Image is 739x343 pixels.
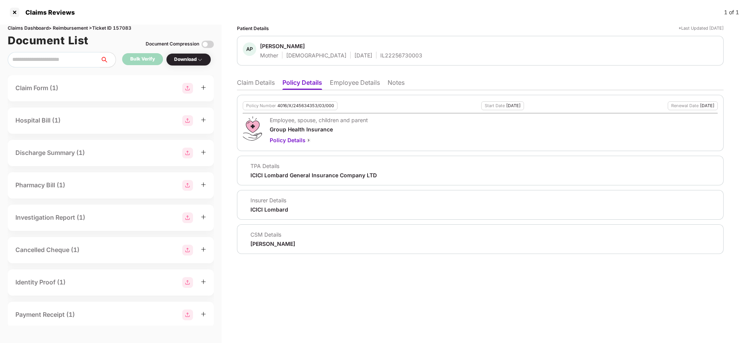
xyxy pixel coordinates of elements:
[197,57,203,63] img: svg+xml;base64,PHN2ZyBpZD0iRHJvcGRvd24tMzJ4MzIiIHhtbG5zPSJodHRwOi8vd3d3LnczLm9yZy8yMDAwL3N2ZyIgd2...
[330,79,380,90] li: Employee Details
[15,213,85,222] div: Investigation Report (1)
[174,56,203,63] div: Download
[286,52,346,59] div: [DEMOGRAPHIC_DATA]
[679,25,724,32] div: *Last Updated [DATE]
[260,52,278,59] div: Mother
[182,115,193,126] img: svg+xml;base64,PHN2ZyBpZD0iR3JvdXBfMjg4MTMiIGRhdGEtbmFtZT0iR3JvdXAgMjg4MTMiIHhtbG5zPSJodHRwOi8vd3...
[250,231,295,238] div: CSM Details
[250,206,288,213] div: ICICI Lombard
[237,25,269,32] div: Patient Details
[270,126,368,133] div: Group Health Insurance
[282,79,322,90] li: Policy Details
[15,310,75,319] div: Payment Receipt (1)
[146,40,199,48] div: Document Compression
[130,55,155,63] div: Bulk Verify
[182,180,193,191] img: svg+xml;base64,PHN2ZyBpZD0iR3JvdXBfMjg4MTMiIGRhdGEtbmFtZT0iR3JvdXAgMjg4MTMiIHhtbG5zPSJodHRwOi8vd3...
[201,311,206,317] span: plus
[250,240,295,247] div: [PERSON_NAME]
[182,148,193,158] img: svg+xml;base64,PHN2ZyBpZD0iR3JvdXBfMjg4MTMiIGRhdGEtbmFtZT0iR3JvdXAgMjg4MTMiIHhtbG5zPSJodHRwOi8vd3...
[182,83,193,94] img: svg+xml;base64,PHN2ZyBpZD0iR3JvdXBfMjg4MTMiIGRhdGEtbmFtZT0iR3JvdXAgMjg4MTMiIHhtbG5zPSJodHRwOi8vd3...
[270,116,368,124] div: Employee, spouse, children and parent
[182,245,193,256] img: svg+xml;base64,PHN2ZyBpZD0iR3JvdXBfMjg4MTMiIGRhdGEtbmFtZT0iR3JvdXAgMjg4MTMiIHhtbG5zPSJodHRwOi8vd3...
[700,103,714,108] div: [DATE]
[201,182,206,187] span: plus
[260,42,305,50] div: [PERSON_NAME]
[671,103,699,108] div: Renewal Date
[201,247,206,252] span: plus
[100,52,116,67] button: search
[182,309,193,320] img: svg+xml;base64,PHN2ZyBpZD0iR3JvdXBfMjg4MTMiIGRhdGEtbmFtZT0iR3JvdXAgMjg4MTMiIHhtbG5zPSJodHRwOi8vd3...
[380,52,422,59] div: IL22256730003
[15,116,60,125] div: Hospital Bill (1)
[182,212,193,223] img: svg+xml;base64,PHN2ZyBpZD0iR3JvdXBfMjg4MTMiIGRhdGEtbmFtZT0iR3JvdXAgMjg4MTMiIHhtbG5zPSJodHRwOi8vd3...
[237,79,275,90] li: Claim Details
[8,25,214,32] div: Claims Dashboard > Reimbursement > Ticket ID 157083
[306,137,312,143] img: svg+xml;base64,PHN2ZyBpZD0iQmFjay0yMHgyMCIgeG1sbnM9Imh0dHA6Ly93d3cudzMub3JnLzIwMDAvc3ZnIiB3aWR0aD...
[250,171,377,179] div: ICICI Lombard General Insurance Company LTD
[506,103,521,108] div: [DATE]
[15,277,66,287] div: Identity Proof (1)
[250,197,288,204] div: Insurer Details
[388,79,405,90] li: Notes
[270,136,368,145] div: Policy Details
[485,103,505,108] div: Start Date
[277,103,334,108] div: 4016/X/245634353/03/000
[100,57,116,63] span: search
[201,85,206,90] span: plus
[201,150,206,155] span: plus
[201,279,206,284] span: plus
[202,38,214,50] img: svg+xml;base64,PHN2ZyBpZD0iVG9nZ2xlLTMyeDMyIiB4bWxucz0iaHR0cDovL3d3dy53My5vcmcvMjAwMC9zdmciIHdpZH...
[243,42,256,56] div: AP
[354,52,372,59] div: [DATE]
[250,162,377,170] div: TPA Details
[15,148,85,158] div: Discharge Summary (1)
[21,8,75,16] div: Claims Reviews
[201,117,206,123] span: plus
[15,245,79,255] div: Cancelled Cheque (1)
[724,8,739,17] div: 1 of 1
[243,116,262,141] img: svg+xml;base64,PHN2ZyB4bWxucz0iaHR0cDovL3d3dy53My5vcmcvMjAwMC9zdmciIHdpZHRoPSI0OS4zMiIgaGVpZ2h0PS...
[246,103,276,108] div: Policy Number
[15,83,58,93] div: Claim Form (1)
[8,32,89,49] h1: Document List
[201,214,206,220] span: plus
[15,180,65,190] div: Pharmacy Bill (1)
[182,277,193,288] img: svg+xml;base64,PHN2ZyBpZD0iR3JvdXBfMjg4MTMiIGRhdGEtbmFtZT0iR3JvdXAgMjg4MTMiIHhtbG5zPSJodHRwOi8vd3...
